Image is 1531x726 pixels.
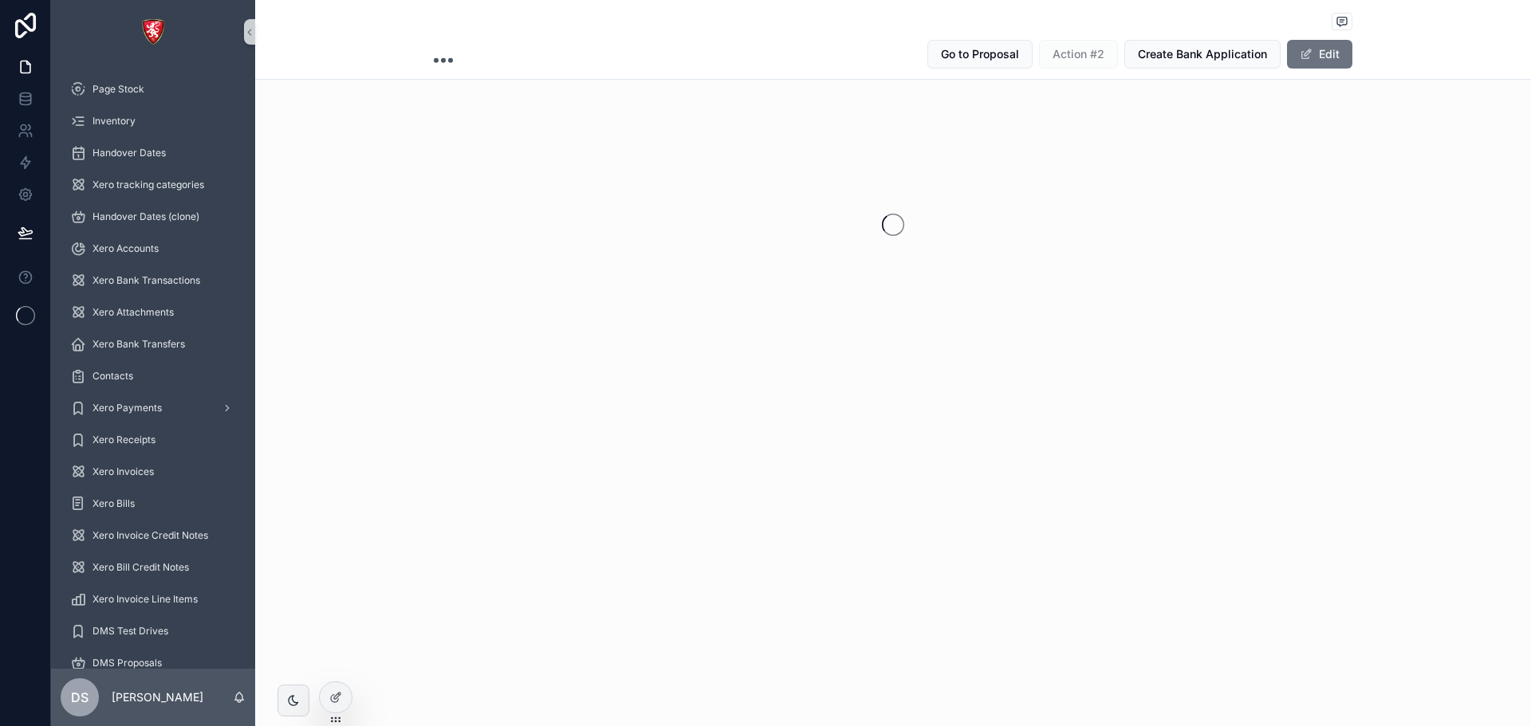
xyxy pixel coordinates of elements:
a: DMS Test Drives [61,617,246,646]
img: App logo [140,19,166,45]
span: Handover Dates [92,147,166,159]
span: DMS Test Drives [92,625,168,638]
a: Xero Attachments [61,298,246,327]
span: Go to Proposal [941,46,1019,62]
button: Go to Proposal [927,40,1033,69]
button: Create Bank Application [1124,40,1281,69]
span: Page Stock [92,83,144,96]
a: Xero Payments [61,394,246,422]
span: Xero Bank Transfers [92,338,185,351]
span: Xero Accounts [92,242,159,255]
a: Xero Invoices [61,457,246,486]
span: DS [71,688,89,707]
span: Contacts [92,370,133,383]
a: Xero Bank Transfers [61,330,246,359]
span: Handover Dates (clone) [92,210,199,223]
span: Xero Bills [92,497,135,510]
span: Xero Bank Transactions [92,274,200,287]
span: Inventory [92,115,136,128]
span: Xero Attachments [92,306,174,319]
a: Xero Receipts [61,426,246,454]
span: Xero Payments [92,402,162,414]
a: Page Stock [61,75,246,104]
span: Xero Invoice Line Items [92,593,198,606]
a: Contacts [61,362,246,390]
a: Xero Invoice Credit Notes [61,521,246,550]
a: Xero Bill Credit Notes [61,553,246,582]
div: scrollable content [51,64,255,669]
span: Xero Receipts [92,434,155,446]
span: Xero Bill Credit Notes [92,561,189,574]
span: DMS Proposals [92,657,162,669]
a: Xero Bills [61,489,246,518]
span: Xero Invoice Credit Notes [92,529,208,542]
button: Edit [1287,40,1352,69]
a: Xero tracking categories [61,171,246,199]
a: DMS Proposals [61,649,246,677]
a: Handover Dates [61,139,246,167]
span: Create Bank Application [1138,46,1267,62]
span: Xero Invoices [92,465,154,478]
p: [PERSON_NAME] [112,689,203,705]
a: Handover Dates (clone) [61,202,246,231]
span: Xero tracking categories [92,179,204,191]
a: Xero Invoice Line Items [61,585,246,614]
a: Xero Accounts [61,234,246,263]
a: Xero Bank Transactions [61,266,246,295]
a: Inventory [61,107,246,135]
